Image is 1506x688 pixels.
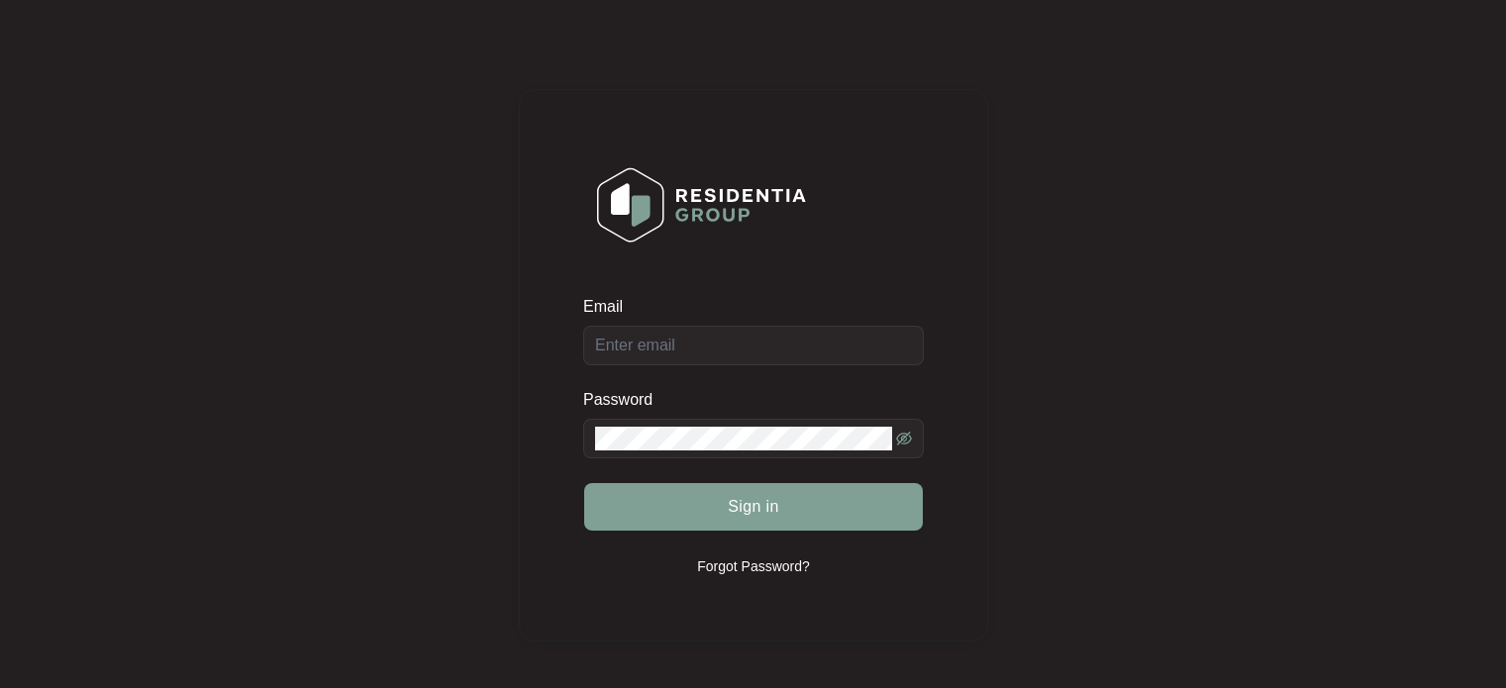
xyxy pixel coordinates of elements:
[584,483,923,531] button: Sign in
[583,326,924,365] input: Email
[896,431,912,446] span: eye-invisible
[595,427,892,450] input: Password
[697,556,810,576] p: Forgot Password?
[583,297,637,317] label: Email
[728,495,779,519] span: Sign in
[584,154,819,255] img: Login Logo
[583,390,667,410] label: Password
